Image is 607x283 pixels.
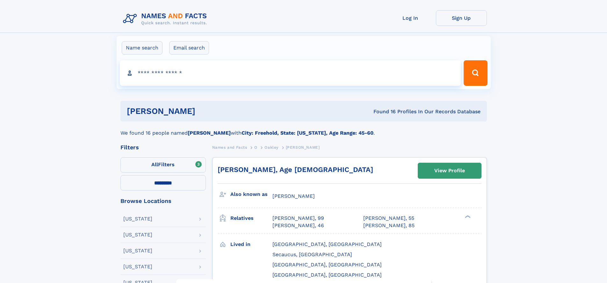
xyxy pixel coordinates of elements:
[212,143,247,151] a: Names and Facts
[122,41,163,55] label: Name search
[363,222,415,229] a: [PERSON_NAME], 85
[272,222,324,229] a: [PERSON_NAME], 46
[272,193,315,199] span: [PERSON_NAME]
[272,272,382,278] span: [GEOGRAPHIC_DATA], [GEOGRAPHIC_DATA]
[230,189,272,200] h3: Also known as
[169,41,209,55] label: Email search
[436,10,487,26] a: Sign Up
[127,107,285,115] h1: [PERSON_NAME]
[120,157,206,173] label: Filters
[123,248,152,253] div: [US_STATE]
[230,239,272,250] h3: Lived in
[188,130,231,136] b: [PERSON_NAME]
[434,163,465,178] div: View Profile
[264,145,278,150] span: Oakley
[123,264,152,269] div: [US_STATE]
[254,143,257,151] a: O
[254,145,257,150] span: O
[264,143,278,151] a: Oakley
[385,10,436,26] a: Log In
[120,145,206,150] div: Filters
[120,10,212,27] img: Logo Names and Facts
[123,216,152,221] div: [US_STATE]
[272,215,324,222] a: [PERSON_NAME], 99
[120,198,206,204] div: Browse Locations
[120,60,461,86] input: search input
[230,213,272,224] h3: Relatives
[120,122,487,137] div: We found 16 people named with .
[242,130,373,136] b: City: Freehold, State: [US_STATE], Age Range: 45-60
[218,166,373,174] a: [PERSON_NAME], Age [DEMOGRAPHIC_DATA]
[464,60,487,86] button: Search Button
[418,163,481,178] a: View Profile
[123,232,152,237] div: [US_STATE]
[272,251,352,257] span: Secaucus, [GEOGRAPHIC_DATA]
[151,161,158,168] span: All
[272,241,382,247] span: [GEOGRAPHIC_DATA], [GEOGRAPHIC_DATA]
[286,145,320,150] span: [PERSON_NAME]
[284,108,481,115] div: Found 16 Profiles In Our Records Database
[363,215,414,222] a: [PERSON_NAME], 55
[463,215,471,219] div: ❯
[272,262,382,268] span: [GEOGRAPHIC_DATA], [GEOGRAPHIC_DATA]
